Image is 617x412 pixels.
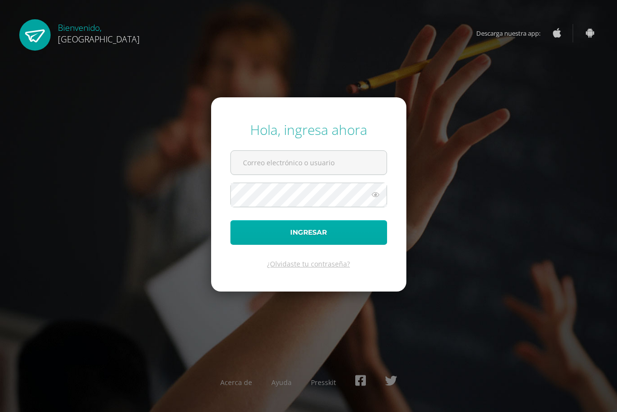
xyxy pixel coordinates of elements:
[271,378,292,387] a: Ayuda
[231,151,387,174] input: Correo electrónico o usuario
[230,220,387,245] button: Ingresar
[267,259,350,268] a: ¿Olvidaste tu contraseña?
[58,19,140,45] div: Bienvenido,
[58,33,140,45] span: [GEOGRAPHIC_DATA]
[230,120,387,139] div: Hola, ingresa ahora
[476,24,550,42] span: Descarga nuestra app:
[220,378,252,387] a: Acerca de
[311,378,336,387] a: Presskit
